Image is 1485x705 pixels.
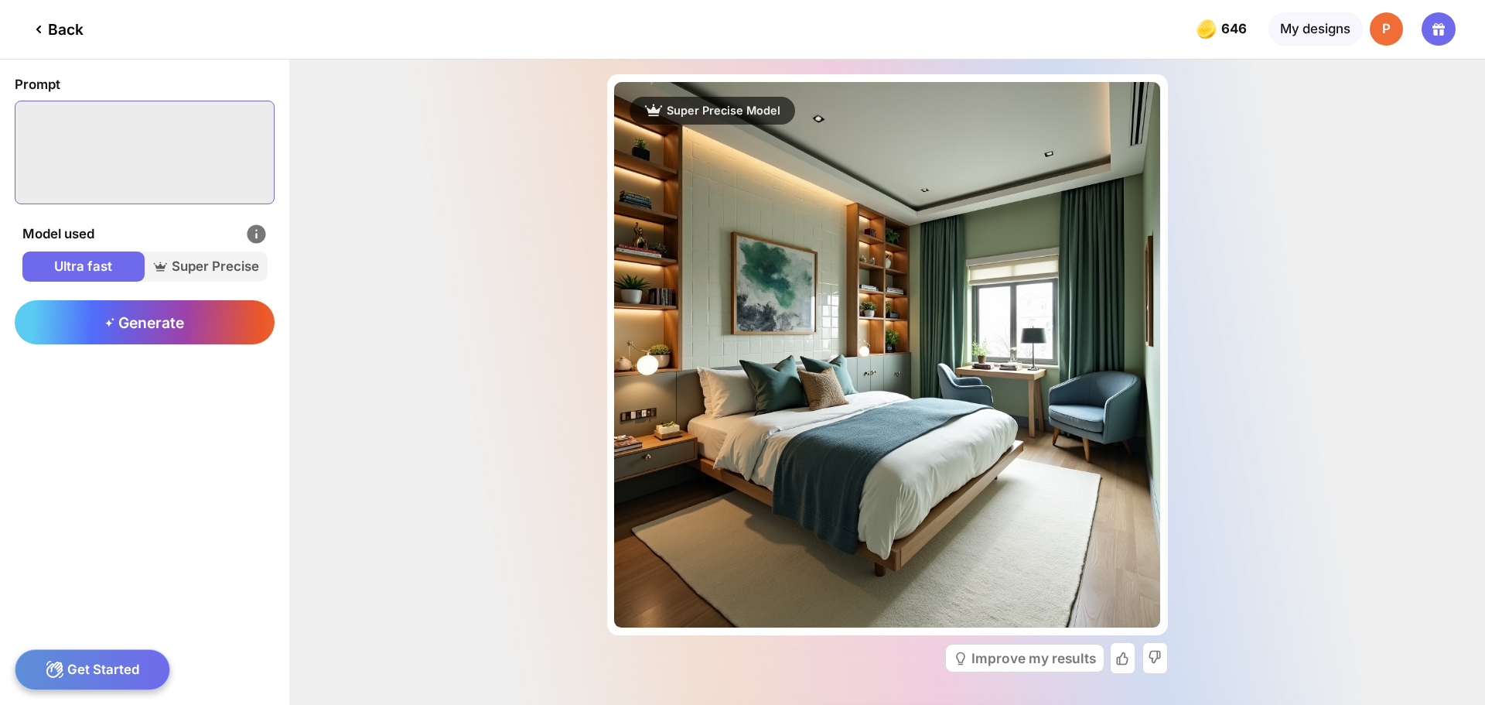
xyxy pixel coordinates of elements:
span: Ultra fast [22,257,145,275]
div: Model used [22,223,268,245]
div: Back [29,20,84,39]
div: My designs [1268,12,1363,46]
div: Get Started [15,649,170,690]
div: P [1370,12,1403,46]
div: Improve my results [971,652,1096,665]
span: Generate [105,313,184,332]
div: Prompt [15,74,275,94]
span: Super Precise [145,257,267,275]
span: 646 [1221,22,1250,36]
div: Super Precise Model [630,97,795,125]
